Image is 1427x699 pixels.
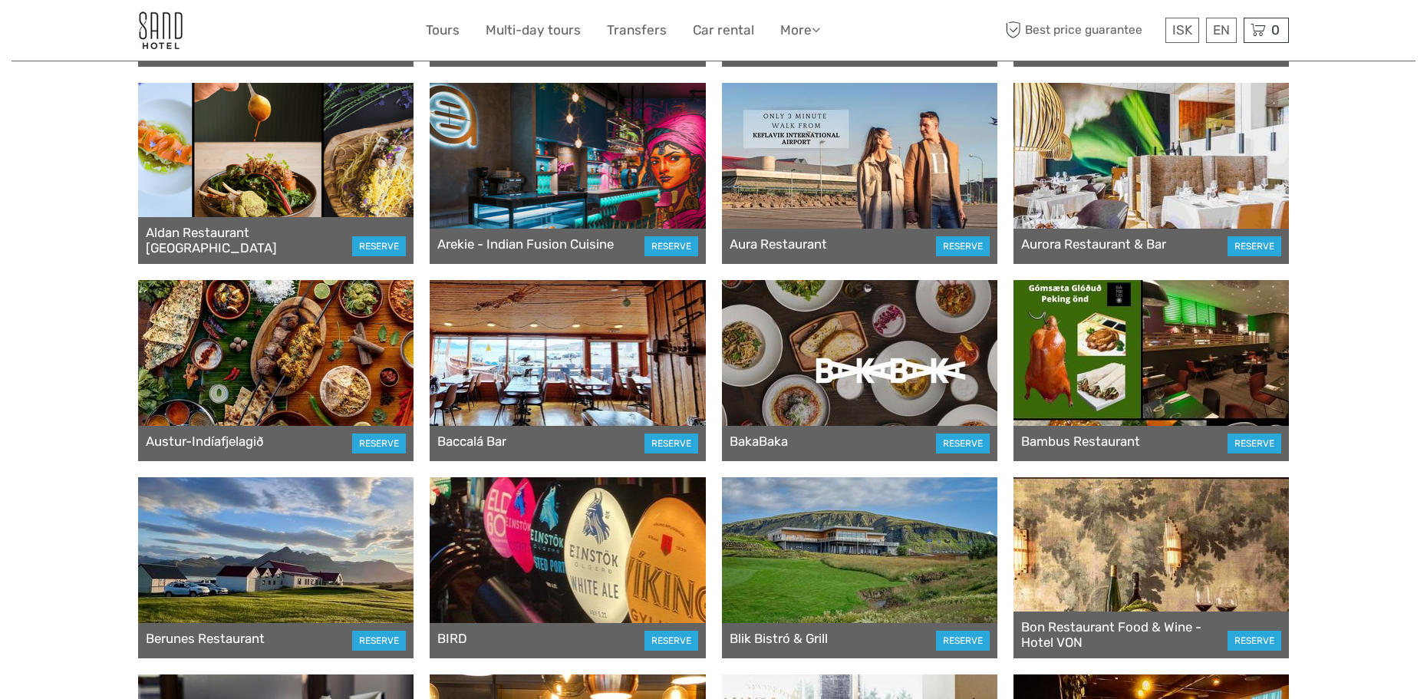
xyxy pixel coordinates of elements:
[486,19,581,41] a: Multi-day tours
[936,631,990,651] a: RESERVE
[607,19,667,41] a: Transfers
[138,12,183,49] img: 186-9edf1c15-b972-4976-af38-d04df2434085_logo_small.jpg
[936,236,990,256] a: RESERVE
[1269,22,1282,38] span: 0
[1001,18,1162,43] span: Best price guarantee
[1228,236,1281,256] a: RESERVE
[1021,236,1166,252] a: Aurora Restaurant & Bar
[1021,619,1228,651] a: Bon Restaurant Food & Wine - Hotel VON
[644,631,698,651] a: RESERVE
[146,225,352,256] a: Aldan Restaurant [GEOGRAPHIC_DATA]
[1228,631,1281,651] a: RESERVE
[1172,22,1192,38] span: ISK
[730,631,828,646] a: Blik Bistró & Grill
[352,236,406,256] a: RESERVE
[1021,434,1140,449] a: Bambus Restaurant
[730,236,827,252] a: Aura Restaurant
[730,434,788,449] a: BakaBaka
[146,434,264,449] a: Austur-Indíafjelagið
[437,236,614,252] a: Arekie - Indian Fusion Cuisine
[437,631,467,646] a: BIRD
[146,631,265,646] a: Berunes Restaurant
[352,434,406,453] a: RESERVE
[21,27,173,39] p: We're away right now. Please check back later!
[693,19,754,41] a: Car rental
[644,434,698,453] a: RESERVE
[1206,18,1237,43] div: EN
[426,19,460,41] a: Tours
[437,434,506,449] a: Baccalá Bar
[176,24,195,42] button: Open LiveChat chat widget
[352,631,406,651] a: RESERVE
[1228,434,1281,453] a: RESERVE
[644,236,698,256] a: RESERVE
[936,434,990,453] a: RESERVE
[780,19,820,41] a: More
